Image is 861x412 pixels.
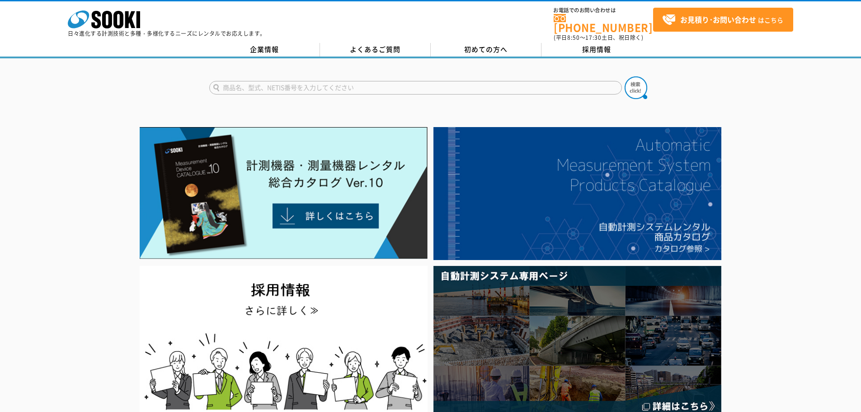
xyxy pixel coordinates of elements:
[541,43,652,57] a: 採用情報
[554,8,653,13] span: お電話でのお問い合わせは
[625,76,647,99] img: btn_search.png
[68,31,266,36] p: 日々進化する計測技術と多種・多様化するニーズにレンタルでお応えします。
[554,33,643,42] span: (平日 ～ 土日、祝日除く)
[464,44,508,54] span: 初めての方へ
[209,81,622,95] input: 商品名、型式、NETIS番号を入力してください
[431,43,541,57] a: 初めての方へ
[662,13,783,27] span: はこちら
[140,127,428,259] img: Catalog Ver10
[680,14,756,25] strong: お見積り･お問い合わせ
[320,43,431,57] a: よくあるご質問
[209,43,320,57] a: 企業情報
[554,14,653,33] a: [PHONE_NUMBER]
[433,127,721,260] img: 自動計測システムカタログ
[567,33,580,42] span: 8:50
[585,33,602,42] span: 17:30
[653,8,793,32] a: お見積り･お問い合わせはこちら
